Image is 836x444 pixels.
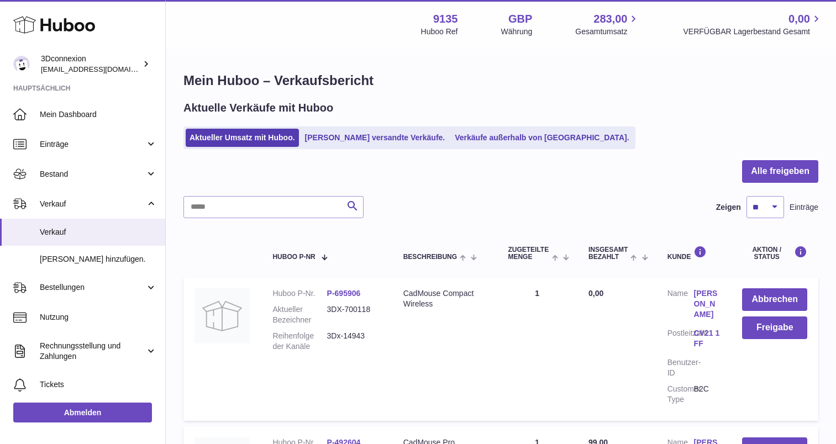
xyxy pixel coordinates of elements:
[183,101,333,115] h2: Aktuelle Verkäufe mit Huboo
[508,246,549,261] span: ZUGETEILTE Menge
[694,384,721,405] dd: B2C
[508,12,532,27] strong: GBP
[501,27,533,37] div: Währung
[742,316,807,339] button: Freigabe
[588,246,628,261] span: Insgesamt bezahlt
[588,289,603,298] span: 0,00
[667,357,694,378] dt: Benutzer-ID
[788,12,810,27] span: 0,00
[575,27,640,37] span: Gesamtumsatz
[40,227,157,237] span: Verkauf
[194,288,250,343] img: no-photo.jpg
[421,27,458,37] div: Huboo Ref
[403,253,457,261] span: Beschreibung
[40,199,145,209] span: Verkauf
[667,246,721,261] div: Kunde
[403,288,486,309] div: CadMouse Compact Wireless
[40,341,145,362] span: Rechnungsstellung und Zahlungen
[593,12,627,27] span: 283,00
[497,277,577,421] td: 1
[433,12,458,27] strong: 9135
[667,288,694,323] dt: Name
[327,331,381,352] dd: 3Dx-14943
[575,12,640,37] a: 283,00 Gesamtumsatz
[272,304,327,325] dt: Aktueller Bezeichner
[40,379,157,390] span: Tickets
[790,202,818,213] span: Einträge
[186,129,299,147] a: Aktueller Umsatz mit Huboo.
[272,288,327,299] dt: Huboo P-Nr.
[13,56,30,72] img: order_eu@3dconnexion.com
[683,27,823,37] span: VERFÜGBAR Lagerbestand Gesamt
[742,246,807,261] div: Aktion / Status
[742,288,807,311] button: Abbrechen
[694,288,721,320] a: [PERSON_NAME]
[40,282,145,293] span: Bestellungen
[40,109,157,120] span: Mein Dashboard
[301,129,449,147] a: [PERSON_NAME] versandte Verkäufe.
[41,65,162,73] span: [EMAIL_ADDRESS][DOMAIN_NAME]
[40,254,157,265] span: [PERSON_NAME] hinzufügen.
[40,139,145,150] span: Einträge
[272,253,315,261] span: Huboo P-Nr
[40,312,157,323] span: Nutzung
[716,202,741,213] label: Zeigen
[272,331,327,352] dt: Reihenfolge der Kanäle
[742,160,818,183] button: Alle freigeben
[327,304,381,325] dd: 3DX-700118
[327,289,361,298] a: P-695906
[40,169,145,179] span: Bestand
[13,403,152,422] a: Abmelden
[667,328,694,352] dt: Postleitzahl
[694,328,721,349] a: CV21 1FF
[667,384,694,405] dt: Customer Type
[451,129,633,147] a: Verkäufe außerhalb von [GEOGRAPHIC_DATA].
[41,54,140,75] div: 3Dconnexion
[683,12,823,37] a: 0,00 VERFÜGBAR Lagerbestand Gesamt
[183,72,818,89] h1: Mein Huboo – Verkaufsbericht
